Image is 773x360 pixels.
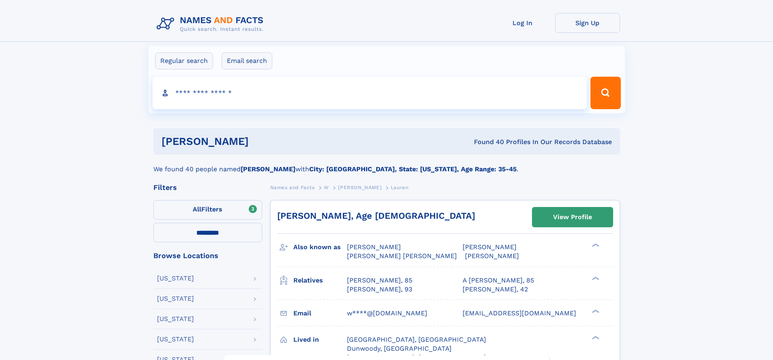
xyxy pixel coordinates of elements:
[361,138,612,147] div: Found 40 Profiles In Our Records Database
[153,77,587,109] input: search input
[157,295,194,302] div: [US_STATE]
[293,333,347,347] h3: Lived in
[293,274,347,287] h3: Relatives
[347,252,457,260] span: [PERSON_NAME] [PERSON_NAME]
[324,182,329,192] a: W
[161,136,362,147] h1: [PERSON_NAME]
[590,77,620,109] button: Search Button
[463,243,517,251] span: [PERSON_NAME]
[153,200,262,220] label: Filters
[463,285,528,294] a: [PERSON_NAME], 42
[241,165,295,173] b: [PERSON_NAME]
[157,316,194,322] div: [US_STATE]
[347,285,412,294] a: [PERSON_NAME], 93
[155,52,213,69] label: Regular search
[338,185,381,190] span: [PERSON_NAME]
[590,243,600,248] div: ❯
[553,208,592,226] div: View Profile
[324,185,329,190] span: W
[338,182,381,192] a: [PERSON_NAME]
[465,252,519,260] span: [PERSON_NAME]
[463,276,534,285] a: A [PERSON_NAME], 85
[193,205,201,213] span: All
[153,13,270,35] img: Logo Names and Facts
[490,13,555,33] a: Log In
[347,336,486,343] span: [GEOGRAPHIC_DATA], [GEOGRAPHIC_DATA]
[347,243,401,251] span: [PERSON_NAME]
[463,309,576,317] span: [EMAIL_ADDRESS][DOMAIN_NAME]
[590,335,600,340] div: ❯
[293,240,347,254] h3: Also known as
[590,308,600,314] div: ❯
[309,165,517,173] b: City: [GEOGRAPHIC_DATA], State: [US_STATE], Age Range: 35-45
[293,306,347,320] h3: Email
[347,276,412,285] a: [PERSON_NAME], 85
[153,155,620,174] div: We found 40 people named with .
[153,184,262,191] div: Filters
[157,336,194,343] div: [US_STATE]
[157,275,194,282] div: [US_STATE]
[153,252,262,259] div: Browse Locations
[222,52,272,69] label: Email search
[532,207,613,227] a: View Profile
[590,276,600,281] div: ❯
[270,182,315,192] a: Names and Facts
[391,185,409,190] span: Lauren
[277,211,475,221] a: [PERSON_NAME], Age [DEMOGRAPHIC_DATA]
[555,13,620,33] a: Sign Up
[347,345,452,352] span: Dunwoody, [GEOGRAPHIC_DATA]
